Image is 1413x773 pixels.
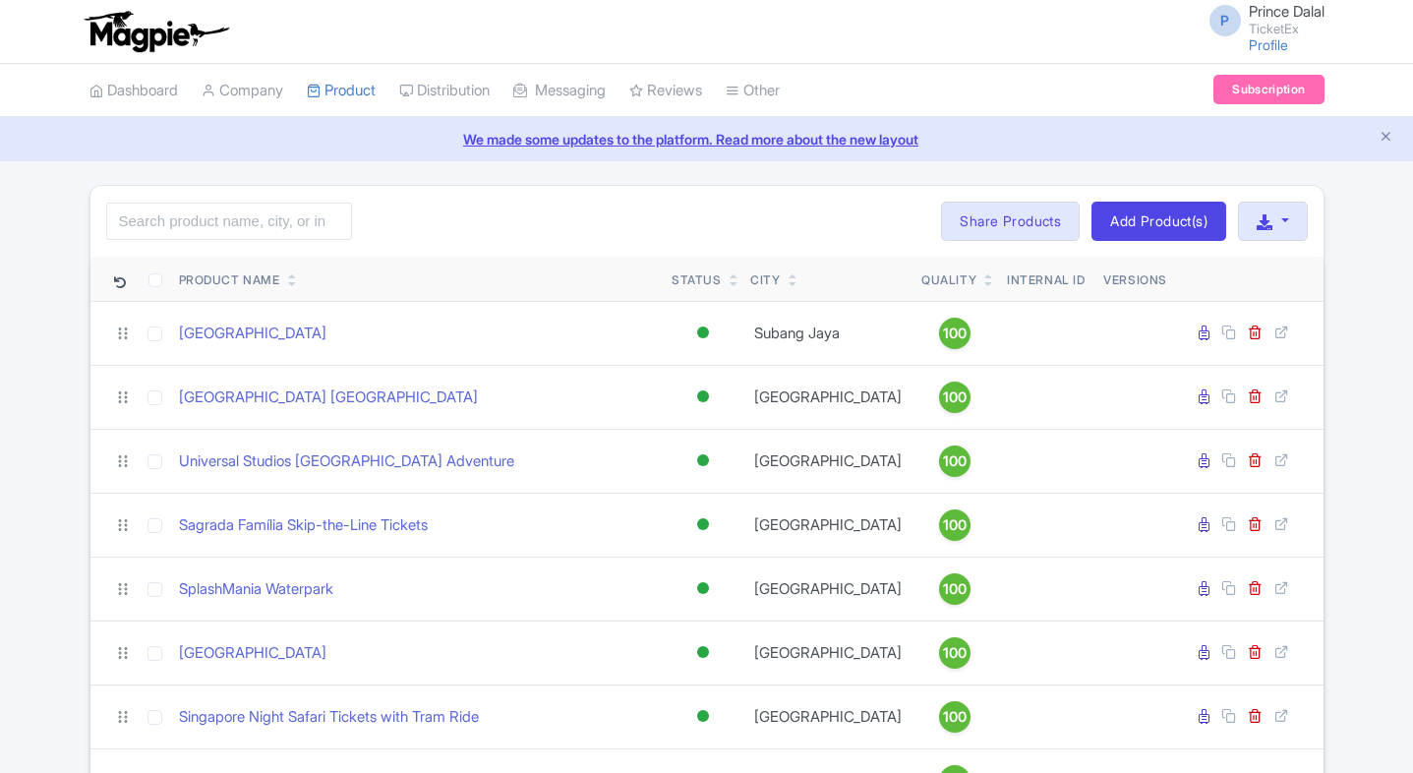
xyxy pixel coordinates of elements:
span: 100 [943,642,967,664]
a: Reviews [629,64,702,118]
th: Versions [1095,257,1175,302]
a: [GEOGRAPHIC_DATA] [179,642,326,665]
a: 100 [921,382,988,413]
a: Messaging [513,64,606,118]
a: Singapore Night Safari Tickets with Tram Ride [179,706,479,729]
div: Active [693,446,713,475]
a: Other [726,64,780,118]
span: 100 [943,578,967,600]
a: [GEOGRAPHIC_DATA] [GEOGRAPHIC_DATA] [179,386,478,409]
span: 100 [943,323,967,344]
td: [GEOGRAPHIC_DATA] [742,684,913,748]
a: SplashMania Waterpark [179,578,333,601]
div: Active [693,319,713,347]
th: Internal ID [997,257,1096,302]
span: Prince Dalal [1249,2,1325,21]
td: [GEOGRAPHIC_DATA] [742,621,913,684]
span: 100 [943,514,967,536]
a: Share Products [941,202,1080,241]
a: [GEOGRAPHIC_DATA] [179,323,326,345]
a: 100 [921,509,988,541]
td: [GEOGRAPHIC_DATA] [742,429,913,493]
a: Subscription [1213,75,1324,104]
span: 100 [943,450,967,472]
div: Active [693,383,713,411]
td: Subang Jaya [742,301,913,365]
div: Status [672,271,722,289]
a: 100 [921,318,988,349]
a: Add Product(s) [1091,202,1226,241]
a: 100 [921,637,988,669]
span: 100 [943,706,967,728]
small: TicketEx [1249,23,1325,35]
td: [GEOGRAPHIC_DATA] [742,365,913,429]
a: 100 [921,701,988,733]
a: 100 [921,573,988,605]
a: Company [202,64,283,118]
span: 100 [943,386,967,408]
div: Active [693,574,713,603]
a: Product [307,64,376,118]
div: Quality [921,271,976,289]
img: logo-ab69f6fb50320c5b225c76a69d11143b.png [80,10,232,53]
td: [GEOGRAPHIC_DATA] [742,493,913,557]
button: Close announcement [1379,127,1393,149]
a: Distribution [399,64,490,118]
div: Active [693,702,713,731]
a: 100 [921,446,988,477]
input: Search product name, city, or interal id [106,203,352,240]
span: P [1209,5,1241,36]
div: Active [693,510,713,539]
a: We made some updates to the platform. Read more about the new layout [12,129,1401,149]
a: P Prince Dalal TicketEx [1198,4,1325,35]
td: [GEOGRAPHIC_DATA] [742,557,913,621]
div: Active [693,638,713,667]
a: Universal Studios [GEOGRAPHIC_DATA] Adventure [179,450,514,473]
a: Profile [1249,36,1288,53]
div: City [750,271,780,289]
a: Dashboard [89,64,178,118]
a: Sagrada Família Skip-the-Line Tickets [179,514,428,537]
div: Product Name [179,271,280,289]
